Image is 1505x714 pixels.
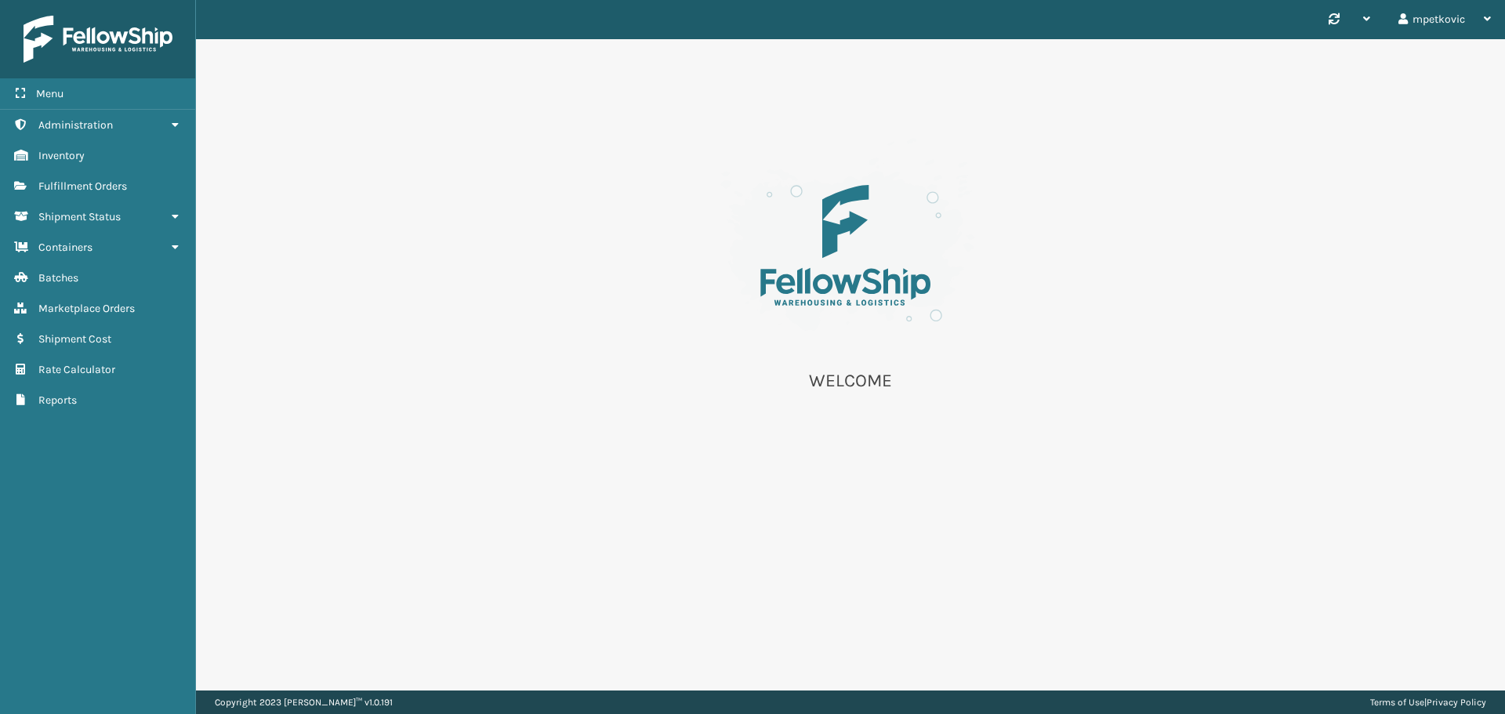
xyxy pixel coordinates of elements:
[38,179,127,193] span: Fulfillment Orders
[38,271,78,285] span: Batches
[38,241,92,254] span: Containers
[694,133,1007,350] img: es-welcome.8eb42ee4.svg
[1370,690,1486,714] div: |
[38,210,121,223] span: Shipment Status
[694,369,1007,393] p: WELCOME
[24,16,172,63] img: logo
[38,149,85,162] span: Inventory
[38,363,115,376] span: Rate Calculator
[38,393,77,407] span: Reports
[38,302,135,315] span: Marketplace Orders
[1370,697,1424,708] a: Terms of Use
[36,87,63,100] span: Menu
[215,690,393,714] p: Copyright 2023 [PERSON_NAME]™ v 1.0.191
[38,332,111,346] span: Shipment Cost
[38,118,113,132] span: Administration
[1427,697,1486,708] a: Privacy Policy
